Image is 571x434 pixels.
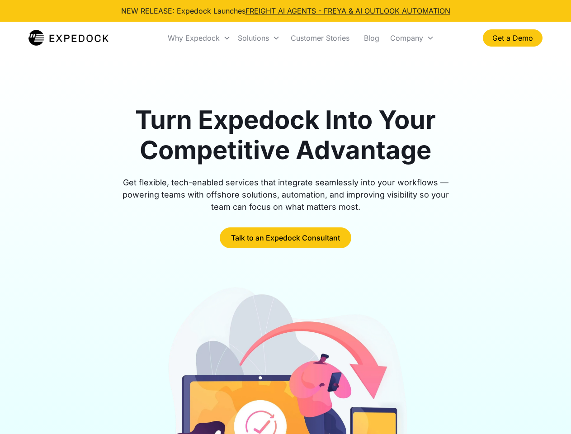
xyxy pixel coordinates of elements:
[220,227,351,248] a: Talk to an Expedock Consultant
[168,33,220,42] div: Why Expedock
[112,105,459,165] h1: Turn Expedock Into Your Competitive Advantage
[387,23,438,53] div: Company
[28,29,109,47] img: Expedock Logo
[112,176,459,213] div: Get flexible, tech-enabled services that integrate seamlessly into your workflows — powering team...
[234,23,283,53] div: Solutions
[483,29,543,47] a: Get a Demo
[121,5,450,16] div: NEW RELEASE: Expedock Launches
[390,33,423,42] div: Company
[164,23,234,53] div: Why Expedock
[283,23,357,53] a: Customer Stories
[357,23,387,53] a: Blog
[245,6,450,15] a: FREIGHT AI AGENTS - FREYA & AI OUTLOOK AUTOMATION
[526,391,571,434] iframe: Chat Widget
[28,29,109,47] a: home
[238,33,269,42] div: Solutions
